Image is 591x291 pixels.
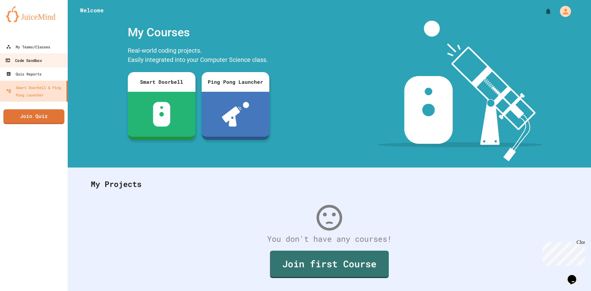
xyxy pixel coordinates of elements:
div: My Account [553,4,573,18]
img: sdb-white.svg [153,102,171,127]
a: Join Quiz [3,109,64,124]
a: Join first Course [270,251,389,278]
img: banner-image-my-projects.png [378,21,543,161]
div: Real-world coding projects. Easily integrated into your Computer Science class. [125,44,272,67]
div: My Teams/Classes [6,43,50,51]
img: logo-orange.svg [6,6,62,22]
div: You don't have any courses! [85,233,574,245]
div: Ping Pong Launcher [202,72,269,92]
iframe: chat widget [540,240,585,266]
div: Smart Doorbell [128,72,195,92]
div: My Projects [85,172,574,196]
div: Smart Doorbell & Ping Pong Launcher [6,84,64,99]
div: Code Sandbox [5,57,42,64]
div: My Notifications [533,6,553,17]
div: My Courses [125,21,272,44]
img: ppl-with-ball.png [222,102,249,127]
iframe: chat widget [565,266,585,285]
div: Quiz Reports [6,70,42,78]
div: Chat with us now!Close [2,2,42,39]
